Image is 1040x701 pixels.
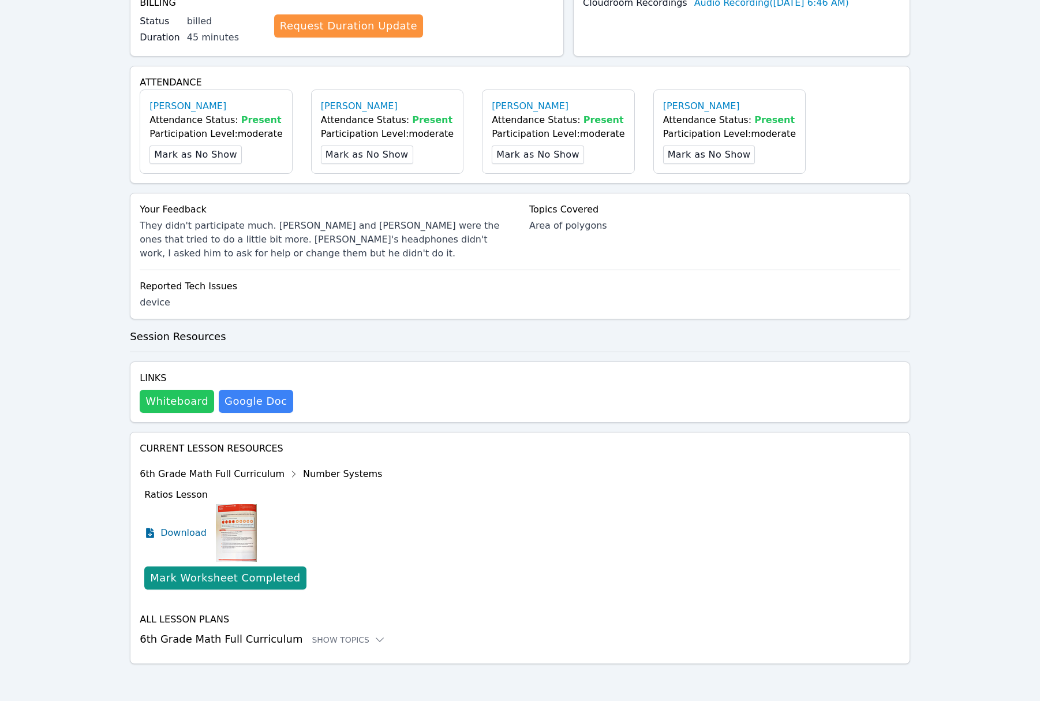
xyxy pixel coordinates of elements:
div: 6th Grade Math Full Curriculum Number Systems [140,465,382,483]
span: Present [583,114,624,125]
button: Mark as No Show [492,146,584,164]
button: Mark as No Show [321,146,413,164]
div: Attendance Status: [321,113,454,127]
button: Mark as No Show [149,146,242,164]
h4: Current Lesson Resources [140,442,900,456]
a: [PERSON_NAME] [149,99,226,113]
span: Present [754,114,795,125]
h3: Session Resources [130,329,910,345]
h4: Links [140,371,293,385]
div: Area of polygons [529,219,900,233]
div: They didn't participate much. [PERSON_NAME] and [PERSON_NAME] were the ones that tried to do a li... [140,219,511,260]
h3: 6th Grade Math Full Curriculum [140,631,900,647]
div: Attendance Status: [149,113,282,127]
div: billed [187,14,265,28]
img: Ratios Lesson [216,504,257,562]
div: Participation Level: moderate [149,127,282,141]
h4: All Lesson Plans [140,613,900,627]
a: Google Doc [219,390,293,413]
button: Whiteboard [140,390,214,413]
span: Present [412,114,452,125]
button: Mark Worksheet Completed [144,566,306,590]
li: device [140,296,900,310]
span: Download [160,526,207,540]
div: Reported Tech Issues [140,279,900,293]
span: Ratios Lesson [144,489,208,500]
div: Attendance Status: [663,113,796,127]
div: Attendance Status: [492,113,624,127]
span: Present [241,114,282,125]
a: [PERSON_NAME] [321,99,398,113]
div: Participation Level: moderate [321,127,454,141]
label: Status [140,14,180,28]
div: 45 minutes [187,31,265,44]
div: Your Feedback [140,203,511,217]
div: Participation Level: moderate [663,127,796,141]
button: Show Topics [312,634,386,646]
a: [PERSON_NAME] [492,99,568,113]
a: [PERSON_NAME] [663,99,740,113]
h4: Attendance [140,76,900,90]
a: Request Duration Update [274,14,423,38]
label: Duration [140,31,180,44]
div: Mark Worksheet Completed [150,570,300,586]
div: Topics Covered [529,203,900,217]
div: Participation Level: moderate [492,127,624,141]
a: Download [144,504,207,562]
button: Mark as No Show [663,146,755,164]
